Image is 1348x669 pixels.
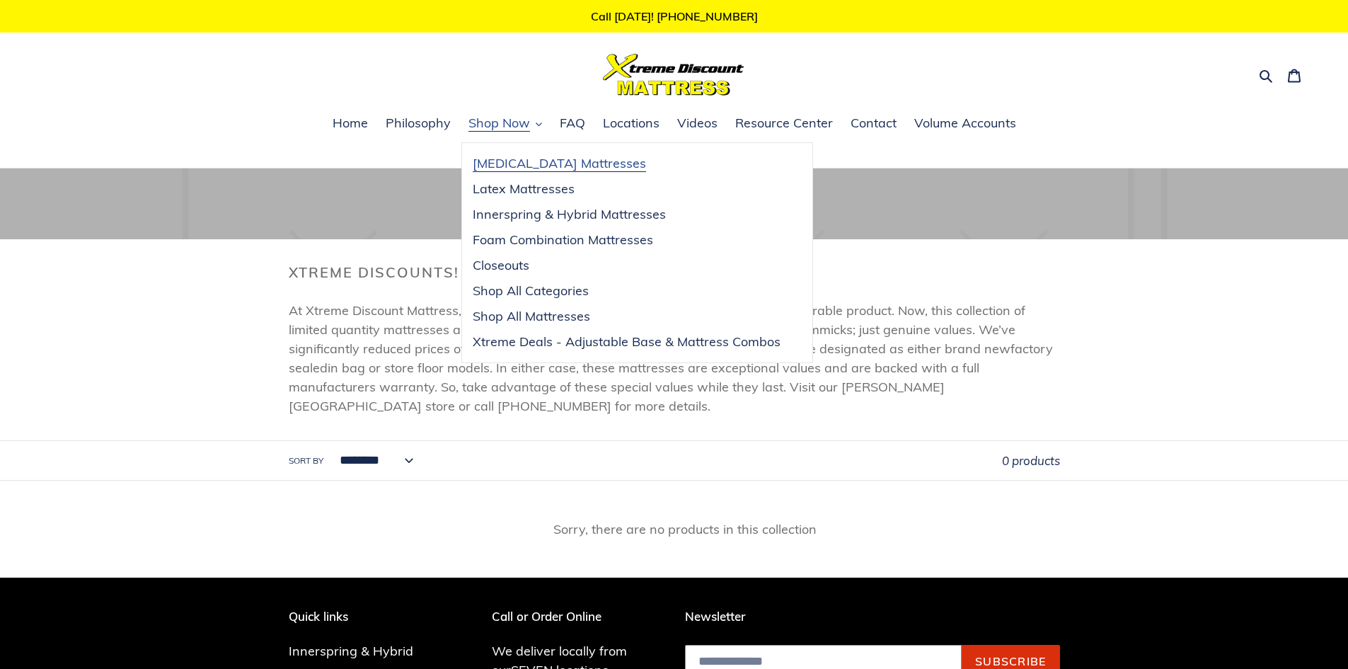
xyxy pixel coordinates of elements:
[843,113,904,135] a: Contact
[310,520,1060,539] p: Sorry, there are no products in this collection
[473,333,780,350] span: Xtreme Deals - Adjustable Base & Mattress Combos
[468,115,530,132] span: Shop Now
[462,304,791,329] a: Shop All Mattresses
[677,115,718,132] span: Videos
[289,643,413,659] a: Innerspring & Hybrid
[462,151,791,176] a: [MEDICAL_DATA] Mattresses
[473,231,653,248] span: Foam Combination Mattresses
[735,115,833,132] span: Resource Center
[326,113,375,135] a: Home
[907,113,1023,135] a: Volume Accounts
[473,308,590,325] span: Shop All Mattresses
[975,654,1047,668] span: Subscribe
[560,115,585,132] span: FAQ
[333,115,368,132] span: Home
[492,610,664,624] p: Call or Order Online
[379,113,458,135] a: Philosophy
[670,113,725,135] a: Videos
[289,610,434,624] p: Quick links
[1002,453,1060,468] span: 0 products
[473,206,666,223] span: Innerspring & Hybrid Mattresses
[596,113,667,135] a: Locations
[462,253,791,278] a: Closeouts
[462,227,791,253] a: Foam Combination Mattresses
[462,329,791,355] a: Xtreme Deals - Adjustable Base & Mattress Combos
[386,115,451,132] span: Philosophy
[462,278,791,304] a: Shop All Categories
[461,113,549,135] button: Shop Now
[462,176,791,202] a: Latex Mattresses
[473,181,575,198] span: Latex Mattresses
[289,341,1053,376] span: factory sealed
[462,202,791,227] a: Innerspring & Hybrid Mattresses
[289,264,1060,281] h2: Xtreme Discounts!
[851,115,897,132] span: Contact
[473,282,589,299] span: Shop All Categories
[553,113,592,135] a: FAQ
[603,115,659,132] span: Locations
[289,301,1060,416] p: At Xtreme Discount Mattress, our everyday price is 1/2 to 1/3 of the competition's comparable pro...
[603,54,744,96] img: Xtreme Discount Mattress
[914,115,1016,132] span: Volume Accounts
[289,454,323,467] label: Sort by
[728,113,840,135] a: Resource Center
[473,257,529,274] span: Closeouts
[473,155,646,172] span: [MEDICAL_DATA] Mattresses
[685,610,1060,624] p: Newsletter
